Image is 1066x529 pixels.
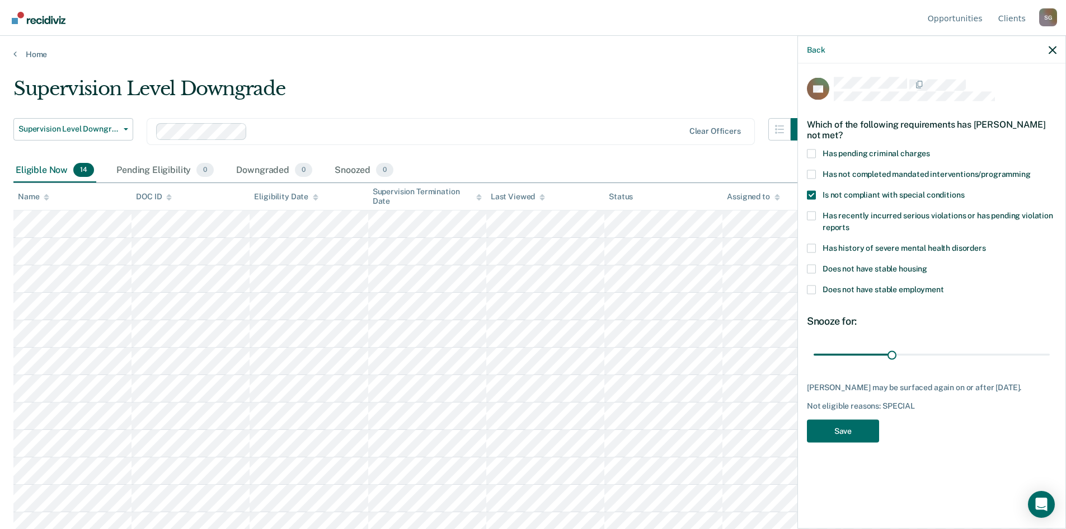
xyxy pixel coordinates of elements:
div: Snooze for: [807,315,1056,327]
button: Back [807,45,825,54]
div: DOC ID [136,192,172,202]
a: Home [13,49,1053,59]
div: Supervision Level Downgrade [13,77,813,109]
div: Last Viewed [491,192,545,202]
span: 0 [196,163,214,177]
div: Which of the following requirements has [PERSON_NAME] not met? [807,110,1056,149]
div: Supervision Termination Date [373,187,482,206]
div: Open Intercom Messenger [1028,491,1055,518]
span: 0 [376,163,393,177]
div: Name [18,192,49,202]
span: Has history of severe mental health disorders [823,243,986,252]
button: Save [807,419,879,442]
div: Snoozed [332,158,396,183]
div: Pending Eligibility [114,158,216,183]
div: S G [1039,8,1057,26]
span: Has recently incurred serious violations or has pending violation reports [823,210,1053,231]
span: 14 [73,163,94,177]
span: Has not completed mandated interventions/programming [823,169,1031,178]
div: Not eligible reasons: SPECIAL [807,401,1056,411]
span: Has pending criminal charges [823,148,930,157]
div: Eligibility Date [254,192,318,202]
span: Supervision Level Downgrade [18,124,119,134]
div: Clear officers [689,127,741,136]
div: [PERSON_NAME] may be surfaced again on or after [DATE]. [807,382,1056,392]
div: Downgraded [234,158,314,183]
div: Assigned to [727,192,779,202]
span: Does not have stable employment [823,284,944,293]
img: Recidiviz [12,12,65,24]
div: Eligible Now [13,158,96,183]
span: Does not have stable housing [823,264,927,273]
span: 0 [295,163,312,177]
button: Profile dropdown button [1039,8,1057,26]
div: Status [609,192,633,202]
span: Is not compliant with special conditions [823,190,964,199]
